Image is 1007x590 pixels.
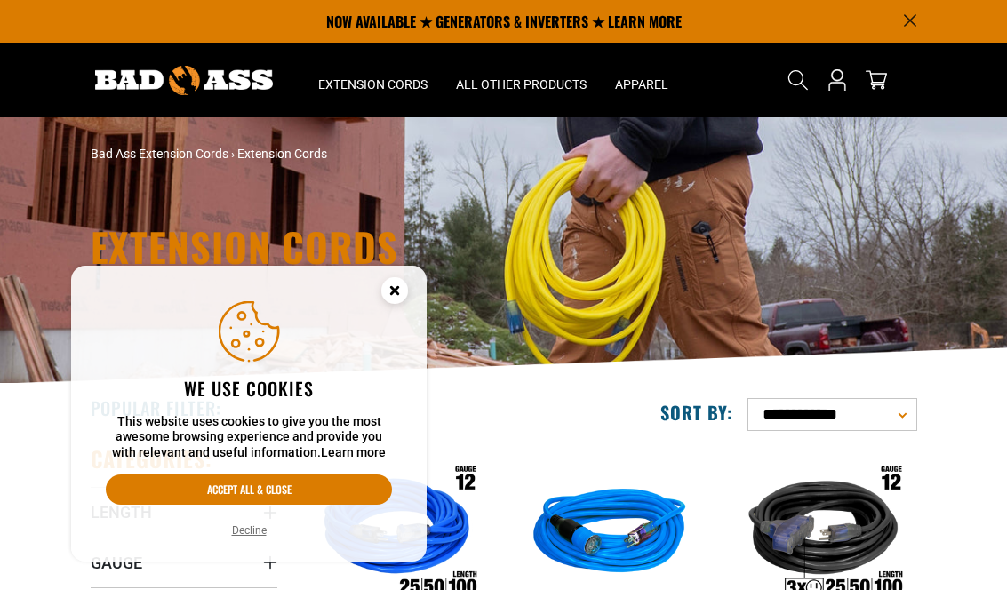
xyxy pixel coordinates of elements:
summary: Extension Cords [304,43,442,117]
summary: All Other Products [442,43,601,117]
nav: breadcrumbs [91,145,633,163]
summary: Apparel [601,43,683,117]
label: Sort by: [660,401,733,424]
aside: Cookie Consent [71,266,427,562]
span: Apparel [615,76,668,92]
summary: Search [784,66,812,94]
span: › [231,147,235,161]
img: Bad Ass Extension Cords [95,66,273,95]
a: Learn more [321,445,386,459]
summary: Gauge [91,538,277,587]
button: Decline [227,522,272,539]
span: Gauge [91,553,142,573]
span: Extension Cords [237,147,327,161]
span: Extension Cords [318,76,428,92]
button: Accept all & close [106,474,392,505]
p: This website uses cookies to give you the most awesome browsing experience and provide you with r... [106,414,392,461]
a: Bad Ass Extension Cords [91,147,228,161]
h2: We use cookies [106,377,392,400]
span: All Other Products [456,76,587,92]
h1: Extension Cords [91,227,775,267]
